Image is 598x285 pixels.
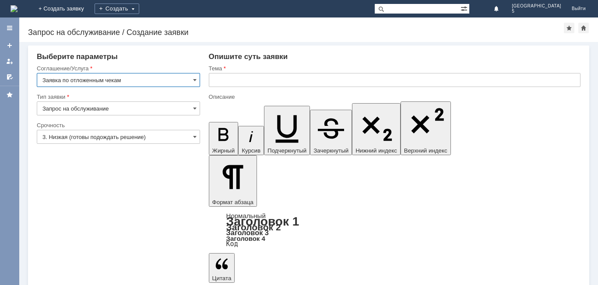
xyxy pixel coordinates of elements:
[310,110,352,155] button: Зачеркнутый
[355,147,397,154] span: Нижний индекс
[28,28,564,37] div: Запрос на обслуживание / Создание заявки
[209,94,579,100] div: Описание
[226,222,281,232] a: Заголовок 2
[578,23,589,33] div: Сделать домашней страницей
[401,101,451,155] button: Верхний индекс
[238,126,264,155] button: Курсив
[209,213,580,247] div: Формат абзаца
[352,103,401,155] button: Нижний индекс
[209,253,235,283] button: Цитата
[209,52,288,61] span: Опишите суть заявки
[37,122,198,128] div: Срочность
[226,215,299,228] a: Заголовок 1
[512,3,561,9] span: [GEOGRAPHIC_DATA]
[264,106,310,155] button: Подчеркнутый
[242,147,260,154] span: Курсив
[37,94,198,100] div: Тип заявки
[11,5,18,12] a: Перейти на домашнюю страницу
[564,23,574,33] div: Добавить в избранное
[3,38,17,52] a: Создать заявку
[37,66,198,71] div: Соглашение/Услуга
[461,4,469,12] span: Расширенный поиск
[226,240,238,248] a: Код
[212,199,253,205] span: Формат абзаца
[212,147,235,154] span: Жирный
[313,147,348,154] span: Зачеркнутый
[226,235,265,242] a: Заголовок 4
[11,5,18,12] img: logo
[95,3,139,14] div: Создать
[212,275,232,282] span: Цитата
[3,54,17,68] a: Мои заявки
[226,229,269,236] a: Заголовок 3
[226,212,266,219] a: Нормальный
[37,52,118,61] span: Выберите параметры
[209,122,239,155] button: Жирный
[209,155,257,207] button: Формат абзаца
[209,66,579,71] div: Тема
[404,147,447,154] span: Верхний индекс
[512,9,561,14] span: 5
[267,147,306,154] span: Подчеркнутый
[3,70,17,84] a: Мои согласования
